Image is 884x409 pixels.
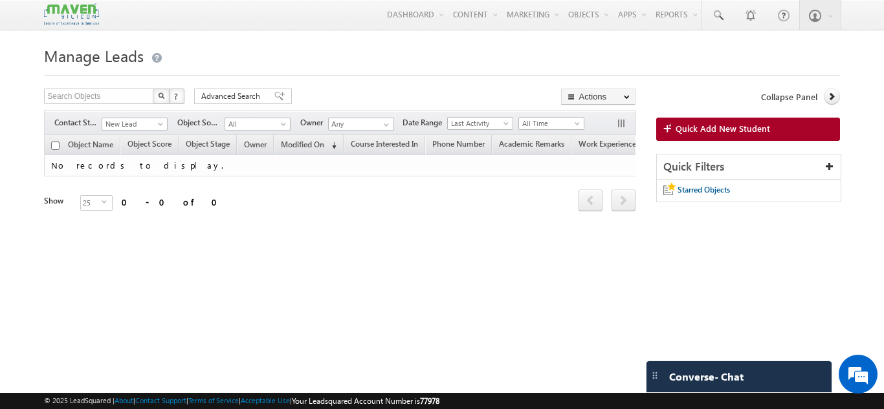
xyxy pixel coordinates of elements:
[44,45,144,66] span: Manage Leads
[300,117,328,129] span: Owner
[669,371,744,383] span: Converse - Chat
[122,194,225,209] div: 0 - 0 of 0
[169,89,184,104] button: ?
[292,396,439,406] span: Your Leadsquared Account Number is
[403,117,447,129] span: Date Range
[225,118,287,130] span: All
[135,396,186,404] a: Contact Support
[179,137,236,154] a: Object Stage
[115,396,133,404] a: About
[44,3,98,26] img: Custom Logo
[127,139,171,149] span: Object Score
[241,396,290,404] a: Acceptable Use
[656,118,840,141] a: Quick Add New Student
[432,139,485,149] span: Phone Number
[225,118,291,131] a: All
[244,140,267,149] span: Owner
[447,117,513,130] a: Last Activity
[81,196,102,210] span: 25
[579,191,602,211] a: prev
[328,118,394,131] input: Type to Search
[102,118,164,130] span: New Lead
[102,118,168,131] a: New Lead
[492,137,571,154] a: Academic Remarks
[678,185,730,194] span: Starred Objects
[650,370,660,381] img: carter-drag
[188,396,239,404] a: Terms of Service
[579,139,636,149] span: Work Experience
[44,395,439,407] span: © 2025 LeadSquared | | | | |
[612,191,635,211] a: next
[176,317,235,335] em: Start Chat
[158,92,164,99] img: Search
[448,118,509,129] span: Last Activity
[499,139,564,149] span: Academic Remarks
[572,137,643,154] a: Work Experience
[22,68,54,85] img: d_60004797649_company_0_60004797649
[201,90,264,102] span: Advanced Search
[420,396,439,406] span: 77978
[612,189,635,211] span: next
[281,140,324,149] span: Modified On
[344,137,425,154] a: Course Interested In
[518,117,584,130] a: All Time
[51,142,60,150] input: Check all records
[54,117,102,129] span: Contact Stage
[121,137,178,154] a: Object Score
[761,91,817,103] span: Collapse Panel
[177,117,225,129] span: Object Source
[17,120,236,306] textarea: Type your message and hit 'Enter'
[579,189,602,211] span: prev
[102,199,112,205] span: select
[174,90,180,101] span: ?
[44,195,70,207] div: Show
[67,68,217,85] div: Chat with us now
[61,138,120,154] a: Object Name
[377,118,393,131] a: Show All Items
[274,137,343,154] a: Modified On (sorted descending)
[561,89,635,105] button: Actions
[657,154,841,180] div: Quick Filters
[212,6,243,37] div: Minimize live chat window
[676,123,770,134] span: Quick Add New Student
[426,137,491,154] a: Phone Number
[186,139,230,149] span: Object Stage
[351,139,418,149] span: Course Interested In
[519,118,580,129] span: All Time
[326,140,337,151] span: (sorted descending)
